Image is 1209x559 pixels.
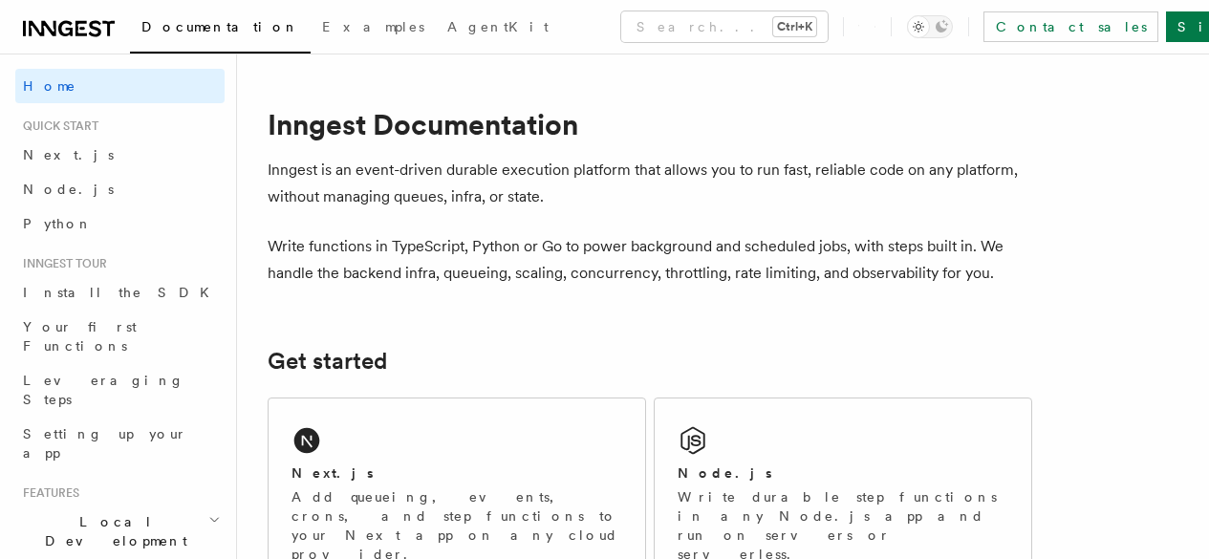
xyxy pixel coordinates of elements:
[311,6,436,52] a: Examples
[447,19,549,34] span: AgentKit
[23,147,114,162] span: Next.js
[23,373,184,407] span: Leveraging Steps
[15,485,79,501] span: Features
[15,275,225,310] a: Install the SDK
[23,182,114,197] span: Node.js
[15,505,225,558] button: Local Development
[15,206,225,241] a: Python
[268,157,1032,210] p: Inngest is an event-driven durable execution platform that allows you to run fast, reliable code ...
[621,11,828,42] button: Search...Ctrl+K
[15,172,225,206] a: Node.js
[322,19,424,34] span: Examples
[130,6,311,54] a: Documentation
[436,6,560,52] a: AgentKit
[268,348,387,375] a: Get started
[23,285,221,300] span: Install the SDK
[23,76,76,96] span: Home
[15,363,225,417] a: Leveraging Steps
[907,15,953,38] button: Toggle dark mode
[678,463,772,483] h2: Node.js
[15,118,98,134] span: Quick start
[15,138,225,172] a: Next.js
[23,426,187,461] span: Setting up your app
[15,69,225,103] a: Home
[23,216,93,231] span: Python
[23,319,137,354] span: Your first Functions
[141,19,299,34] span: Documentation
[15,310,225,363] a: Your first Functions
[983,11,1158,42] a: Contact sales
[15,417,225,470] a: Setting up your app
[291,463,374,483] h2: Next.js
[15,256,107,271] span: Inngest tour
[773,17,816,36] kbd: Ctrl+K
[268,233,1032,287] p: Write functions in TypeScript, Python or Go to power background and scheduled jobs, with steps bu...
[15,512,208,550] span: Local Development
[268,107,1032,141] h1: Inngest Documentation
